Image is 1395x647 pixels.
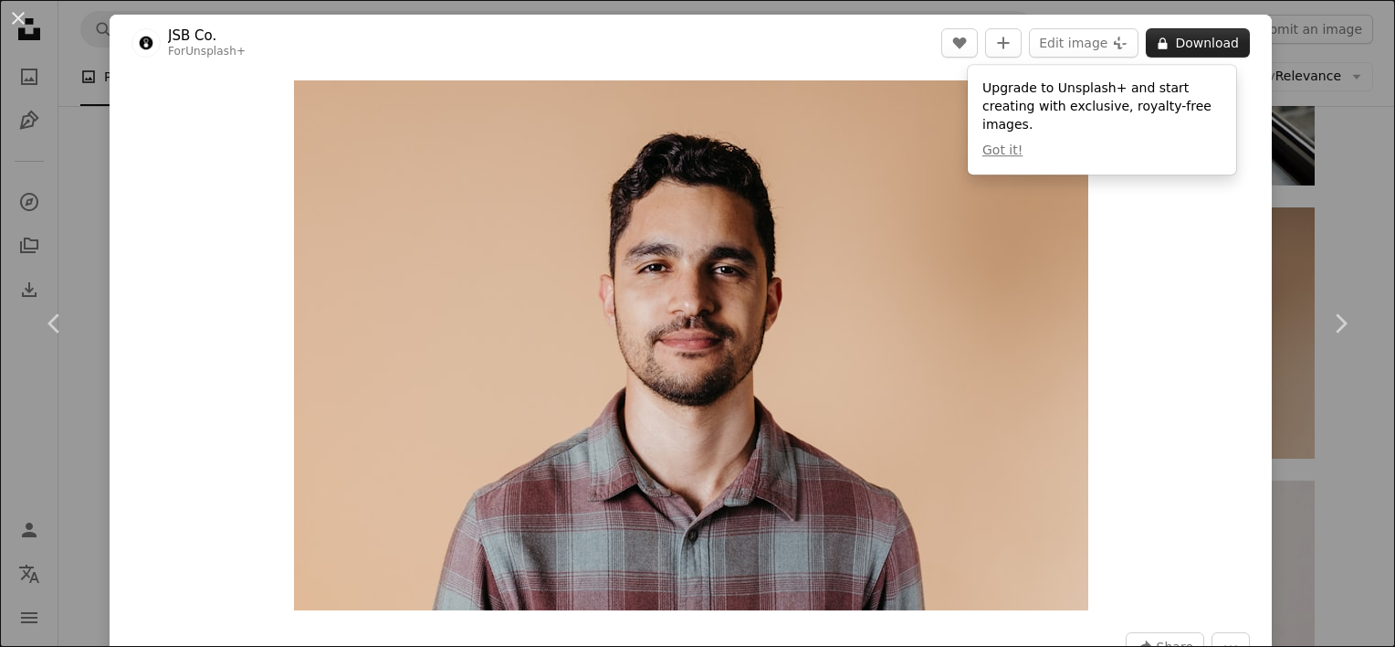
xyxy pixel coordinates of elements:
img: Go to JSB Co.'s profile [131,28,161,58]
img: a man with a beard wearing a plaid shirt [294,80,1088,610]
div: For [168,45,246,59]
div: Upgrade to Unsplash+ and start creating with exclusive, royalty-free images. [968,65,1236,175]
button: Like [941,28,978,58]
a: Unsplash+ [185,45,246,58]
button: Add to Collection [985,28,1022,58]
button: Zoom in on this image [294,80,1088,610]
button: Edit image [1029,28,1138,58]
a: JSB Co. [168,27,246,45]
a: Next [1285,236,1395,411]
button: Got it! [982,142,1023,160]
button: Download [1146,28,1250,58]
